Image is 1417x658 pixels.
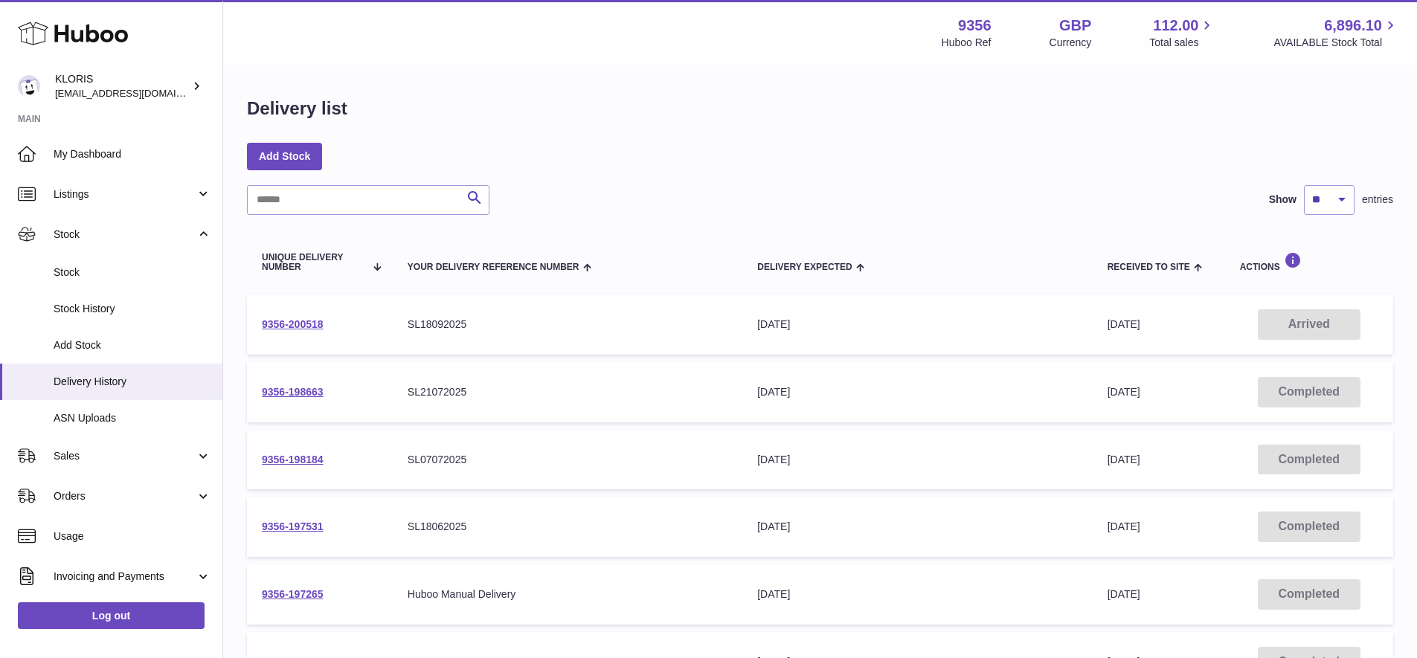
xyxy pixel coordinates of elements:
span: Stock History [54,302,211,316]
span: AVAILABLE Stock Total [1273,36,1399,50]
div: Actions [1240,252,1378,272]
div: SL07072025 [408,453,727,467]
strong: 9356 [958,16,992,36]
span: Stock [54,265,211,280]
div: [DATE] [757,587,1077,601]
span: My Dashboard [54,147,211,161]
div: [DATE] [757,317,1077,332]
a: 9356-198663 [262,386,324,398]
div: SL18092025 [408,317,727,332]
span: Delivery Expected [757,262,852,272]
span: Usage [54,529,211,544]
span: Orders [54,489,196,503]
span: [DATE] [1108,520,1140,532]
a: Log out [18,602,205,629]
div: KLORIS [55,72,189,100]
a: 9356-197531 [262,520,324,532]
a: 9356-200518 [262,318,324,330]
div: SL18062025 [408,520,727,534]
span: Received to Site [1108,262,1190,272]
div: SL21072025 [408,385,727,399]
div: Currency [1050,36,1092,50]
span: 6,896.10 [1324,16,1382,36]
label: Show [1269,193,1296,207]
div: [DATE] [757,385,1077,399]
div: [DATE] [757,453,1077,467]
h1: Delivery list [247,97,347,120]
span: entries [1362,193,1393,207]
span: Total sales [1149,36,1215,50]
span: [EMAIL_ADDRESS][DOMAIN_NAME] [55,87,219,99]
span: 112.00 [1153,16,1198,36]
span: Sales [54,449,196,463]
span: Add Stock [54,338,211,352]
span: Invoicing and Payments [54,570,196,584]
span: ASN Uploads [54,411,211,425]
strong: GBP [1059,16,1091,36]
span: [DATE] [1108,454,1140,465]
span: Unique Delivery Number [262,253,364,272]
span: Delivery History [54,375,211,389]
a: 6,896.10 AVAILABLE Stock Total [1273,16,1399,50]
div: [DATE] [757,520,1077,534]
div: Huboo Ref [942,36,992,50]
span: [DATE] [1108,588,1140,600]
a: 112.00 Total sales [1149,16,1215,50]
img: huboo@kloriscbd.com [18,75,40,97]
span: [DATE] [1108,318,1140,330]
a: 9356-197265 [262,588,324,600]
a: Add Stock [247,143,322,170]
span: Your Delivery Reference Number [408,262,579,272]
span: Stock [54,228,196,242]
span: [DATE] [1108,386,1140,398]
div: Huboo Manual Delivery [408,587,727,601]
span: Listings [54,187,196,201]
a: 9356-198184 [262,454,324,465]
